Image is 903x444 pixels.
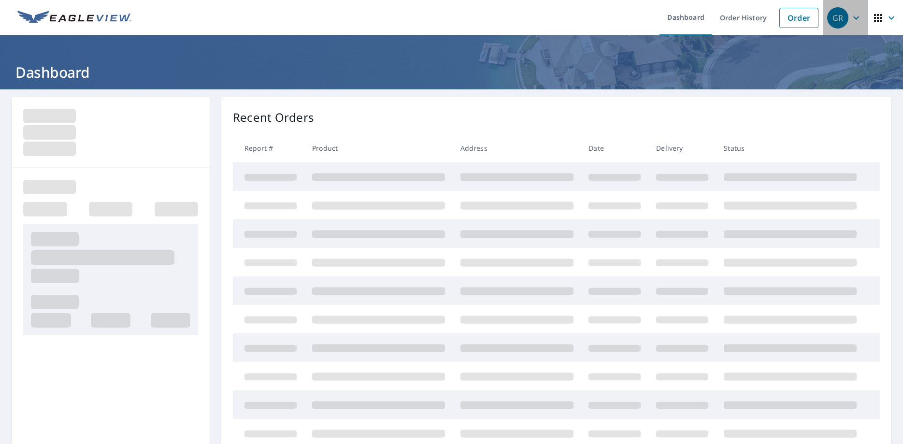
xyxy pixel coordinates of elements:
[779,8,818,28] a: Order
[827,7,848,29] div: GR
[12,62,891,82] h1: Dashboard
[233,109,314,126] p: Recent Orders
[716,134,864,162] th: Status
[453,134,581,162] th: Address
[581,134,648,162] th: Date
[233,134,304,162] th: Report #
[17,11,131,25] img: EV Logo
[304,134,453,162] th: Product
[648,134,716,162] th: Delivery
